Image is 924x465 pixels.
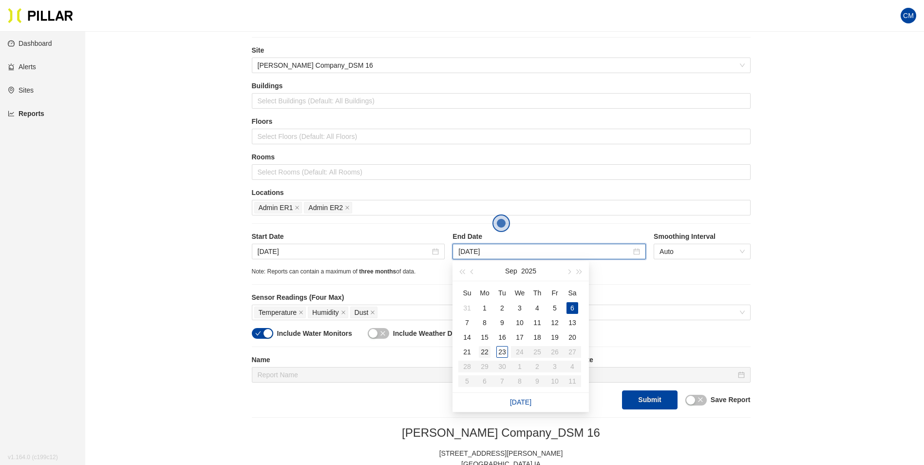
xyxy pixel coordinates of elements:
[252,81,751,91] label: Buildings
[622,390,677,409] button: Submit
[493,285,511,301] th: Tu
[8,110,44,117] a: line-chartReports
[258,58,745,73] span: Weitz Company_DSM 16
[511,330,528,345] td: 2025-09-17
[476,315,493,330] td: 2025-09-08
[698,397,703,403] span: close
[496,331,508,343] div: 16
[345,205,350,211] span: close
[566,331,578,343] div: 20
[514,331,526,343] div: 17
[546,315,564,330] td: 2025-09-12
[549,331,561,343] div: 19
[458,330,476,345] td: 2025-09-14
[255,330,261,336] span: check
[511,285,528,301] th: We
[295,205,300,211] span: close
[493,345,511,359] td: 2025-09-23
[259,307,297,318] span: Temperature
[8,63,36,71] a: alertAlerts
[564,315,581,330] td: 2025-09-13
[564,301,581,315] td: 2025-09-06
[355,307,369,318] span: Dust
[496,317,508,329] div: 9
[528,301,546,315] td: 2025-09-04
[8,39,52,47] a: dashboardDashboard
[476,330,493,345] td: 2025-09-15
[308,202,343,213] span: Admin ER2
[393,329,462,339] label: Include Weather Data
[453,232,646,242] label: End Date
[259,202,293,213] span: Admin ER1
[461,302,473,314] div: 31
[511,369,736,380] input: Oct 7, 2025
[479,302,490,314] div: 1
[492,214,510,232] button: Open the dialog
[521,261,536,281] button: 2025
[903,8,914,23] span: CM
[252,45,751,56] label: Site
[252,267,751,276] div: Note: Reports can contain a maximum of of data.
[566,317,578,329] div: 13
[514,317,526,329] div: 10
[654,232,750,242] label: Smoothing Interval
[514,302,526,314] div: 3
[479,317,490,329] div: 8
[564,285,581,301] th: Sa
[566,302,578,314] div: 6
[341,310,346,316] span: close
[8,8,73,23] img: Pillar Technologies
[252,188,751,198] label: Locations
[252,426,751,440] h2: [PERSON_NAME] Company_DSM 16
[312,307,339,318] span: Humidity
[496,346,508,358] div: 23
[528,315,546,330] td: 2025-09-11
[479,331,490,343] div: 15
[479,346,490,358] div: 22
[252,355,497,365] label: Name
[511,305,745,320] span: All Locations
[549,302,561,314] div: 5
[461,331,473,343] div: 14
[252,232,445,242] label: Start Date
[511,301,528,315] td: 2025-09-03
[564,330,581,345] td: 2025-09-20
[505,355,751,365] label: Public Link Expiration Date
[546,285,564,301] th: Fr
[531,317,543,329] div: 11
[476,285,493,301] th: Mo
[461,317,473,329] div: 7
[546,301,564,315] td: 2025-09-05
[531,302,543,314] div: 4
[458,246,631,257] input: Sep 6, 2025
[299,310,303,316] span: close
[458,345,476,359] td: 2025-09-21
[461,346,473,358] div: 21
[549,317,561,329] div: 12
[370,310,375,316] span: close
[458,285,476,301] th: Su
[252,116,751,127] label: Floors
[493,301,511,315] td: 2025-09-02
[252,367,497,383] input: Report Name
[476,345,493,359] td: 2025-09-22
[458,301,476,315] td: 2025-08-31
[252,448,751,459] div: [STREET_ADDRESS][PERSON_NAME]
[496,302,508,314] div: 2
[493,315,511,330] td: 2025-09-09
[528,285,546,301] th: Th
[252,152,751,162] label: Rooms
[8,86,34,94] a: environmentSites
[660,244,744,259] span: Auto
[546,330,564,345] td: 2025-09-19
[277,329,352,339] label: Include Water Monitors
[380,330,386,336] span: close
[711,395,751,405] label: Save Report
[252,292,497,303] label: Sensor Readings (Four Max)
[258,246,431,257] input: Sep 21, 2025
[531,331,543,343] div: 18
[510,398,531,406] a: [DATE]
[528,330,546,345] td: 2025-09-18
[511,315,528,330] td: 2025-09-10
